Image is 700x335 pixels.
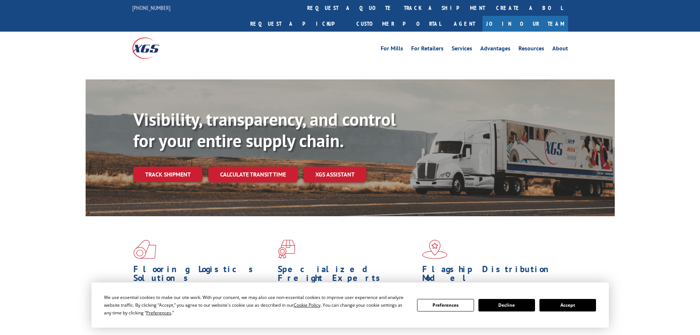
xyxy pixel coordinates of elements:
[91,282,609,328] div: Cookie Consent Prompt
[278,265,417,286] h1: Specialized Freight Experts
[146,310,171,316] span: Preferences
[245,16,351,32] a: Request a pickup
[422,265,561,286] h1: Flagship Distribution Model
[133,240,156,259] img: xgs-icon-total-supply-chain-intelligence-red
[417,299,474,311] button: Preferences
[278,240,295,259] img: xgs-icon-focused-on-flooring-red
[552,46,568,54] a: About
[518,46,544,54] a: Resources
[478,299,535,311] button: Decline
[208,167,298,182] a: Calculate transit time
[132,4,170,11] a: [PHONE_NUMBER]
[480,46,510,54] a: Advantages
[482,16,568,32] a: Join Our Team
[422,240,448,259] img: xgs-icon-flagship-distribution-model-red
[411,46,444,54] a: For Retailers
[381,46,403,54] a: For Mills
[133,265,272,286] h1: Flooring Logistics Solutions
[104,293,408,317] div: We use essential cookies to make our site work. With your consent, we may also use non-essential ...
[452,46,472,54] a: Services
[446,16,482,32] a: Agent
[133,167,202,182] a: Track shipment
[294,302,320,308] span: Cookie Policy
[539,299,596,311] button: Accept
[351,16,446,32] a: Customer Portal
[133,108,396,152] b: Visibility, transparency, and control for your entire supply chain.
[304,167,366,182] a: XGS ASSISTANT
